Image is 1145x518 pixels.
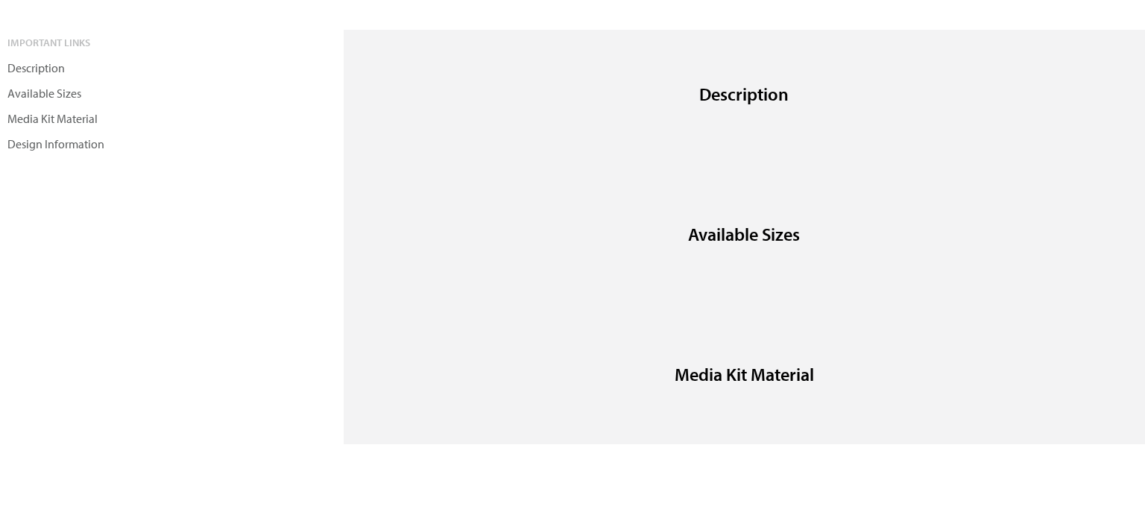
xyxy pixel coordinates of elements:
a: Description [7,60,65,75]
h1: Available Sizes [359,222,1130,246]
a: Media Kit Material [7,111,98,126]
h1: Media Kit Material [359,362,1130,386]
a: Design Information [7,136,104,151]
h1: Description [359,82,1130,106]
a: Available Sizes [7,86,81,101]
